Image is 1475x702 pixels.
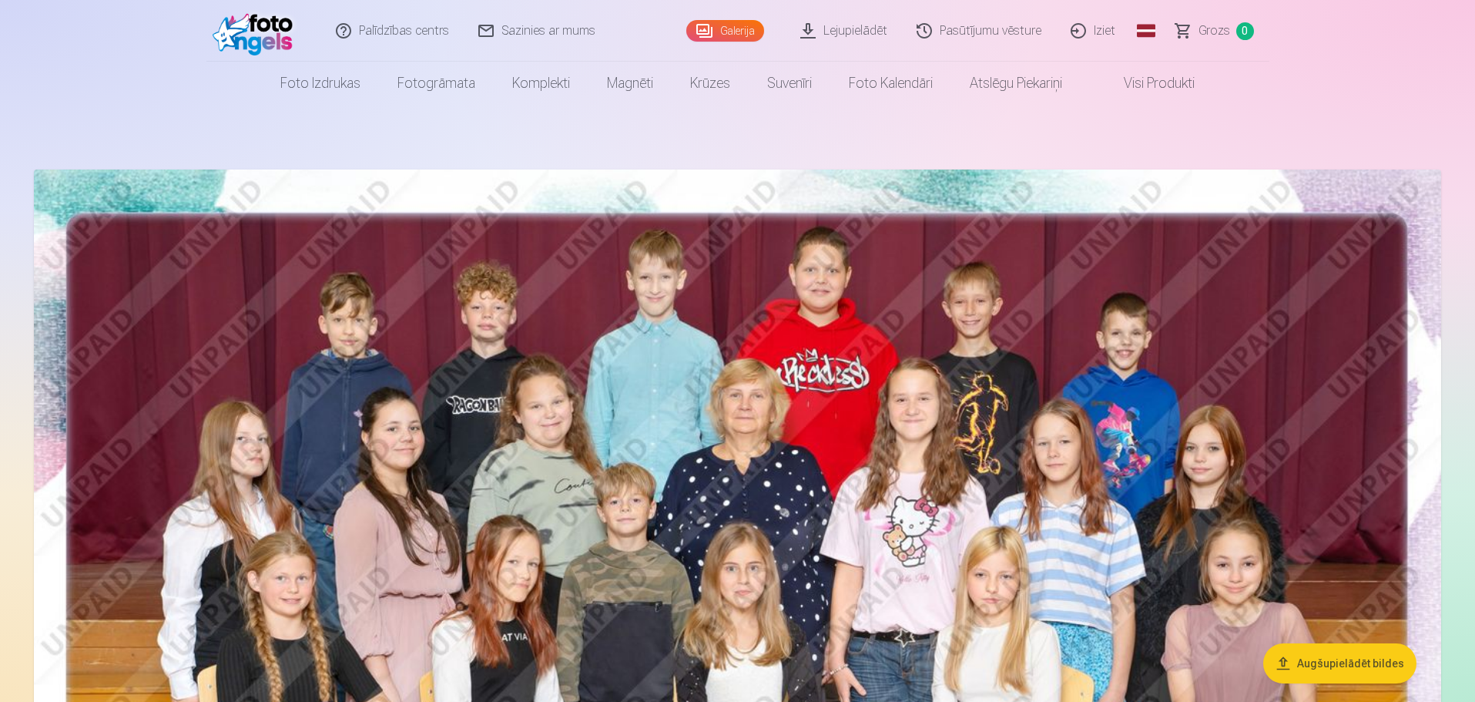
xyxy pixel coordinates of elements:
a: Komplekti [494,62,588,105]
button: Augšupielādēt bildes [1263,643,1416,684]
a: Foto izdrukas [262,62,379,105]
a: Visi produkti [1081,62,1213,105]
a: Magnēti [588,62,672,105]
a: Krūzes [672,62,749,105]
img: /fa1 [213,6,301,55]
span: Grozs [1198,22,1230,40]
a: Atslēgu piekariņi [951,62,1081,105]
a: Fotogrāmata [379,62,494,105]
a: Galerija [686,20,764,42]
a: Foto kalendāri [830,62,951,105]
span: 0 [1236,22,1254,40]
a: Suvenīri [749,62,830,105]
